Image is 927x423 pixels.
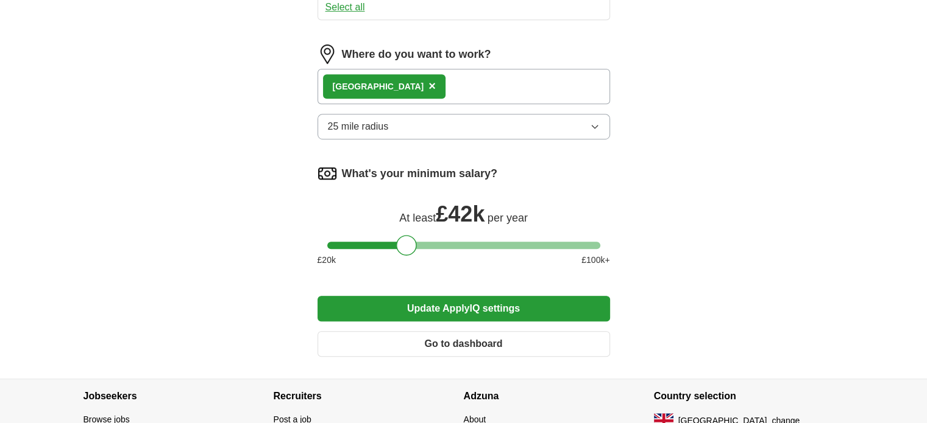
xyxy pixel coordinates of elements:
span: per year [488,212,528,224]
button: Update ApplyIQ settings [318,296,610,321]
button: × [428,77,436,96]
span: £ 100 k+ [581,254,609,267]
img: location.png [318,44,337,64]
button: 25 mile radius [318,114,610,139]
span: × [428,79,436,93]
label: What's your minimum salary? [342,166,497,182]
span: £ 20 k [318,254,336,267]
h4: Country selection [654,379,844,413]
img: salary.png [318,164,337,183]
label: Where do you want to work? [342,46,491,63]
span: £ 42k [436,201,485,226]
span: 25 mile radius [328,119,389,134]
button: Go to dashboard [318,331,610,357]
span: At least [399,212,436,224]
div: [GEOGRAPHIC_DATA] [333,80,424,93]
